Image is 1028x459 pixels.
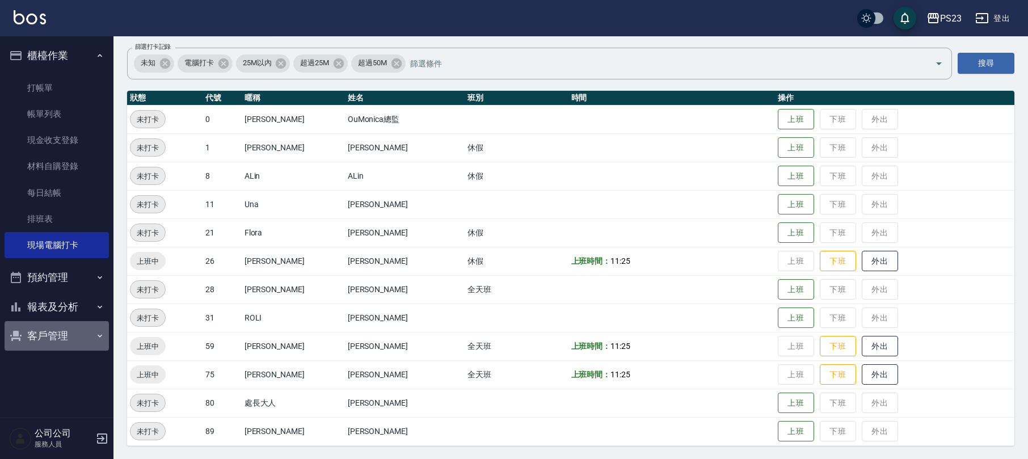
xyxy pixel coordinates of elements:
[610,342,630,351] span: 11:25
[5,75,109,101] a: 打帳單
[203,218,242,247] td: 21
[345,133,465,162] td: [PERSON_NAME]
[345,389,465,417] td: [PERSON_NAME]
[5,232,109,258] a: 現場電腦打卡
[345,275,465,304] td: [PERSON_NAME]
[242,190,345,218] td: Una
[293,57,336,69] span: 超過25M
[203,332,242,360] td: 59
[5,153,109,179] a: 材料自購登錄
[9,427,32,450] img: Person
[203,105,242,133] td: 0
[242,275,345,304] td: [PERSON_NAME]
[465,275,568,304] td: 全天班
[242,162,345,190] td: ALin
[242,247,345,275] td: [PERSON_NAME]
[922,7,966,30] button: PS23
[407,53,915,73] input: 篩選條件
[351,54,406,73] div: 超過50M
[571,370,611,379] b: 上班時間：
[130,227,165,239] span: 未打卡
[130,170,165,182] span: 未打卡
[5,321,109,351] button: 客戶管理
[203,360,242,389] td: 75
[571,256,611,266] b: 上班時間：
[345,190,465,218] td: [PERSON_NAME]
[203,304,242,332] td: 31
[820,336,856,357] button: 下班
[35,428,92,439] h5: 公司公司
[242,360,345,389] td: [PERSON_NAME]
[465,332,568,360] td: 全天班
[345,247,465,275] td: [PERSON_NAME]
[130,284,165,296] span: 未打卡
[465,91,568,106] th: 班別
[130,199,165,210] span: 未打卡
[293,54,348,73] div: 超過25M
[203,133,242,162] td: 1
[178,54,233,73] div: 電腦打卡
[203,190,242,218] td: 11
[203,91,242,106] th: 代號
[778,308,814,329] button: 上班
[5,41,109,70] button: 櫃檯作業
[345,105,465,133] td: OuMonica總監
[242,91,345,106] th: 暱稱
[203,162,242,190] td: 8
[465,360,568,389] td: 全天班
[130,426,165,437] span: 未打卡
[35,439,92,449] p: 服務人員
[130,397,165,409] span: 未打卡
[5,206,109,232] a: 排班表
[5,127,109,153] a: 現金收支登錄
[242,218,345,247] td: Flora
[958,53,1014,74] button: 搜尋
[242,417,345,445] td: [PERSON_NAME]
[242,133,345,162] td: [PERSON_NAME]
[242,389,345,417] td: 處長大人
[778,279,814,300] button: 上班
[345,218,465,247] td: [PERSON_NAME]
[568,91,775,106] th: 時間
[5,292,109,322] button: 報表及分析
[465,162,568,190] td: 休假
[820,364,856,385] button: 下班
[345,332,465,360] td: [PERSON_NAME]
[242,332,345,360] td: [PERSON_NAME]
[610,256,630,266] span: 11:25
[778,222,814,243] button: 上班
[130,113,165,125] span: 未打卡
[14,10,46,24] img: Logo
[130,312,165,324] span: 未打卡
[971,8,1014,29] button: 登出
[127,91,203,106] th: 狀態
[134,57,162,69] span: 未知
[778,421,814,442] button: 上班
[465,218,568,247] td: 休假
[236,54,290,73] div: 25M以內
[5,180,109,206] a: 每日結帳
[130,340,166,352] span: 上班中
[940,11,962,26] div: PS23
[203,247,242,275] td: 26
[862,251,898,272] button: 外出
[5,263,109,292] button: 預約管理
[778,109,814,130] button: 上班
[610,370,630,379] span: 11:25
[345,91,465,106] th: 姓名
[135,43,171,51] label: 篩選打卡記錄
[345,304,465,332] td: [PERSON_NAME]
[778,166,814,187] button: 上班
[465,247,568,275] td: 休假
[134,54,174,73] div: 未知
[5,101,109,127] a: 帳單列表
[465,133,568,162] td: 休假
[571,342,611,351] b: 上班時間：
[820,251,856,272] button: 下班
[130,255,166,267] span: 上班中
[345,360,465,389] td: [PERSON_NAME]
[894,7,916,30] button: save
[130,369,166,381] span: 上班中
[775,91,1014,106] th: 操作
[778,137,814,158] button: 上班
